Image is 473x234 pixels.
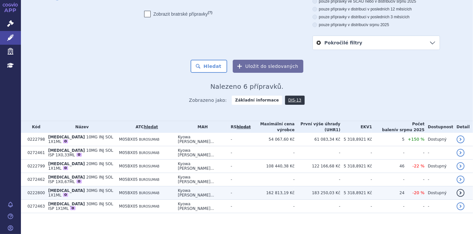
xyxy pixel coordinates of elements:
a: detail [457,135,465,143]
td: - [228,160,251,173]
td: - [251,146,295,160]
td: Kyowa [PERSON_NAME]... [175,186,228,200]
del: hledat [237,125,251,129]
td: - [405,173,425,186]
label: pouze přípravky v distribuci v posledních 3 měsících [313,14,440,20]
span: Zobrazeno jako: [189,96,227,105]
span: [MEDICAL_DATA] [48,148,85,153]
th: Maximální cena výrobce [251,121,295,133]
div: O [70,206,76,210]
div: O [76,179,82,183]
th: Dostupnost [425,121,453,133]
td: - [340,173,372,186]
td: - [372,173,404,186]
span: BUROSUMAB [139,191,159,195]
label: pouze přípravky v distribuci [313,22,440,27]
td: 5 318,8921 Kč [340,133,372,146]
td: Kyowa [PERSON_NAME]... [175,200,228,213]
td: - [340,146,372,160]
span: 30MG INJ SOL ISP 1X1ML [48,202,113,211]
td: 5 318,8921 Kč [340,186,372,200]
td: - [251,200,295,213]
td: - [340,200,372,213]
td: - [372,146,404,160]
td: 122 166,68 Kč [295,160,340,173]
td: 0222800 [24,186,45,200]
td: Kyowa [PERSON_NAME]... [175,146,228,160]
td: - [425,146,453,160]
td: 0272461 [24,146,45,160]
td: Dostupný [425,160,453,173]
span: -20 % [413,190,425,195]
span: -22 % [413,164,425,168]
td: - [228,173,251,186]
td: 0222798 [24,133,45,146]
th: ATC [116,121,175,133]
th: RS [228,121,251,133]
span: [MEDICAL_DATA] [48,162,85,166]
label: pouze přípravky v distribuci v posledních 12 měsících [313,7,440,12]
td: - [405,200,425,213]
td: 108 440,38 Kč [251,160,295,173]
td: 183 250,03 Kč [295,186,340,200]
span: M05BX05 [119,150,138,155]
td: - [228,133,251,146]
td: Kyowa [PERSON_NAME]... [175,173,228,186]
span: [MEDICAL_DATA] [48,175,85,179]
td: 5 318,8921 Kč [340,160,372,173]
span: BUROSUMAB [139,164,159,168]
button: Uložit do sledovaných [233,60,303,73]
td: Kyowa [PERSON_NAME]... [175,160,228,173]
label: Zobrazit bratrské přípravky [144,11,212,17]
span: 20MG INJ SOL 1X1ML [48,162,113,171]
span: 10MG INJ SOL ISP 1X0,33ML [48,148,113,157]
td: - [295,146,340,160]
div: O [63,193,68,197]
td: - [295,173,340,186]
td: 46 [372,160,404,173]
th: MAH [175,121,228,133]
td: Dostupný [425,186,453,200]
td: - [228,186,251,200]
button: Hledat [191,60,228,73]
span: M05BX05 [119,177,138,182]
td: 5 [372,133,404,146]
div: O [63,139,68,143]
td: - [425,173,453,186]
td: 54 067,60 Kč [251,133,295,146]
a: detail [457,189,465,197]
span: Nalezeno 6 přípravků. [211,83,284,90]
a: detail [457,162,465,170]
span: M05BX05 [119,137,138,142]
td: 0222799 [24,160,45,173]
a: detail [457,149,465,157]
span: v srpnu 2025 [396,128,425,132]
td: - [251,173,295,186]
th: Počet balení [372,121,425,133]
span: 10MG INJ SOL 1X1ML [48,135,113,144]
a: vyhledávání neobsahuje žádnou platnou referenční skupinu [237,125,251,129]
a: DIS-13 [285,96,305,105]
th: Kód [24,121,45,133]
a: hledat [144,125,158,129]
span: BUROSUMAB [139,138,159,141]
div: O [63,166,68,170]
td: 162 813,19 Kč [251,186,295,200]
td: Dostupný [425,133,453,146]
td: 0272463 [24,200,45,213]
span: v srpnu 2025 [366,23,389,27]
td: - [405,146,425,160]
a: detail [457,202,465,210]
span: M05BX05 [119,164,138,168]
strong: Základní informace [232,96,282,105]
td: - [372,200,404,213]
td: - [228,200,251,213]
span: M05BX05 [119,191,138,195]
th: EKV1 [340,121,372,133]
td: - [425,200,453,213]
a: Pokročilé filtry [313,36,440,50]
span: +150 % [408,137,425,142]
td: 24 [372,186,404,200]
span: [MEDICAL_DATA] [48,188,85,193]
span: BUROSUMAB [139,205,159,208]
